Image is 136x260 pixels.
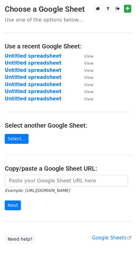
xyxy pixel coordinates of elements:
[5,16,131,23] p: Use one of the options below...
[5,5,131,14] h3: Choose a Google Sheet
[5,175,128,187] input: Paste your Google Sheet URL here
[92,235,131,241] a: Google Sheets
[84,89,94,94] small: View
[5,82,62,87] a: Untitled spreadsheet
[78,96,94,102] a: View
[5,200,21,210] input: Next
[5,89,62,94] a: Untitled spreadsheet
[5,96,62,102] a: Untitled spreadsheet
[104,230,136,260] iframe: Chat Widget
[5,67,62,73] a: Untitled spreadsheet
[5,188,70,193] small: Example: [URL][DOMAIN_NAME]
[5,134,29,144] a: Select...
[5,42,131,50] h4: Use a recent Google Sheet:
[78,89,94,94] a: View
[78,67,94,73] a: View
[5,234,36,244] a: Need help?
[5,165,131,172] h4: Copy/paste a Google Sheet URL:
[5,122,131,129] h4: Select another Google Sheet:
[78,60,94,66] a: View
[84,54,94,59] small: View
[78,74,94,80] a: View
[84,82,94,87] small: View
[84,61,94,66] small: View
[84,68,94,73] small: View
[5,60,62,66] a: Untitled spreadsheet
[5,53,62,59] a: Untitled spreadsheet
[84,97,94,101] small: View
[5,74,62,80] a: Untitled spreadsheet
[78,82,94,87] a: View
[78,53,94,59] a: View
[84,75,94,80] small: View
